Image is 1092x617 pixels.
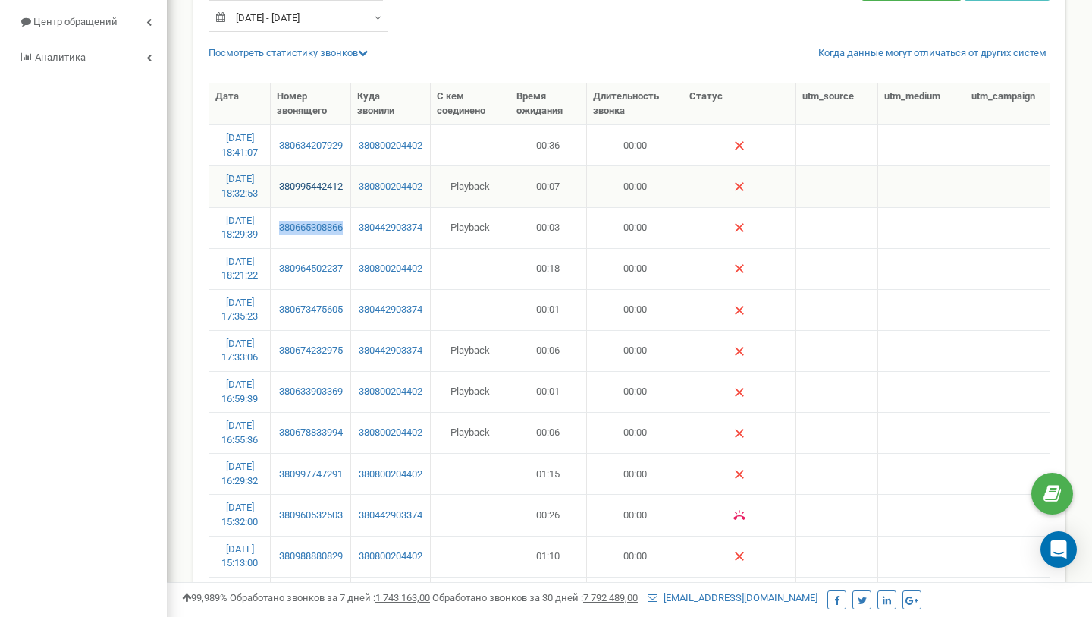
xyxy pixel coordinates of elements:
[230,592,430,603] span: Обработано звонков за 7 дней :
[221,338,258,364] a: [DATE] 17:33:06
[33,16,118,27] span: Центр обращений
[221,173,258,199] a: [DATE] 18:32:53
[1040,531,1077,568] div: Open Intercom Messenger
[431,412,510,453] td: Playback
[733,468,745,480] img: Нет ответа
[733,304,745,316] img: Нет ответа
[277,426,344,440] a: 380678833994
[277,549,344,564] a: 380988880829
[683,83,796,124] th: Статус
[375,592,430,603] u: 1 743 163,00
[221,256,258,282] a: [DATE] 18:21:22
[351,83,430,124] th: Куда звонили
[510,207,588,248] td: 00:03
[357,549,423,564] a: 380800204402
[733,263,745,275] img: Нет ответа
[357,467,423,482] a: 380800204402
[733,181,745,193] img: Нет ответа
[733,427,745,439] img: Нет ответа
[431,207,510,248] td: Playback
[796,83,877,124] th: utm_source
[431,83,510,124] th: С кем соединено
[733,386,745,398] img: Нет ответа
[733,509,745,521] img: Занято
[277,180,344,194] a: 380995442412
[965,83,1060,124] th: utm_campaign
[587,124,683,165] td: 00:00
[221,461,258,486] a: [DATE] 16:29:32
[587,494,683,535] td: 00:00
[510,83,588,124] th: Время ожидания
[733,140,745,152] img: Нет ответа
[277,508,344,523] a: 380960532503
[221,543,258,569] a: [DATE] 15:13:00
[510,248,588,289] td: 00:18
[357,385,423,399] a: 380800204402
[209,47,368,58] a: Посмотреть cтатистику звонков
[277,385,344,399] a: 380633903369
[221,502,258,527] a: [DATE] 15:32:00
[357,180,423,194] a: 380800204402
[648,592,817,603] a: [EMAIL_ADDRESS][DOMAIN_NAME]
[357,508,423,523] a: 380442903374
[277,303,344,317] a: 380673475605
[733,550,745,562] img: Нет ответа
[587,330,683,371] td: 00:00
[221,297,258,323] a: [DATE] 17:35:23
[510,536,588,577] td: 01:10
[510,453,588,494] td: 01:15
[510,494,588,535] td: 00:26
[221,379,258,405] a: [DATE] 16:59:39
[221,420,258,445] a: [DATE] 16:55:36
[587,289,683,330] td: 00:00
[277,467,344,482] a: 380997747291
[510,412,588,453] td: 00:06
[221,215,258,241] a: [DATE] 18:29:39
[277,344,344,358] a: 380674232975
[357,303,423,317] a: 380442903374
[209,83,271,124] th: Дата
[277,139,344,153] a: 380634207929
[583,592,638,603] u: 7 792 489,00
[878,83,965,124] th: utm_medium
[510,165,588,206] td: 00:07
[587,83,683,124] th: Длительность звонка
[587,207,683,248] td: 00:00
[587,412,683,453] td: 00:00
[277,262,344,276] a: 380964502237
[357,426,423,440] a: 380800204402
[587,165,683,206] td: 00:00
[357,139,423,153] a: 380800204402
[510,330,588,371] td: 00:06
[271,83,351,124] th: Номер звонящего
[431,371,510,412] td: Playback
[221,132,258,158] a: [DATE] 18:41:07
[35,52,86,63] span: Аналитика
[733,222,745,234] img: Нет ответа
[510,124,588,165] td: 00:36
[587,248,683,289] td: 00:00
[182,592,227,603] span: 99,989%
[277,221,344,235] a: 380665308866
[587,371,683,412] td: 00:00
[431,165,510,206] td: Playback
[510,289,588,330] td: 00:01
[818,46,1046,61] a: Когда данные могут отличаться от других систем
[431,330,510,371] td: Playback
[587,536,683,577] td: 00:00
[587,453,683,494] td: 00:00
[357,262,423,276] a: 380800204402
[357,221,423,235] a: 380442903374
[357,344,423,358] a: 380442903374
[510,371,588,412] td: 00:01
[733,345,745,357] img: Нет ответа
[432,592,638,603] span: Обработано звонков за 30 дней :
